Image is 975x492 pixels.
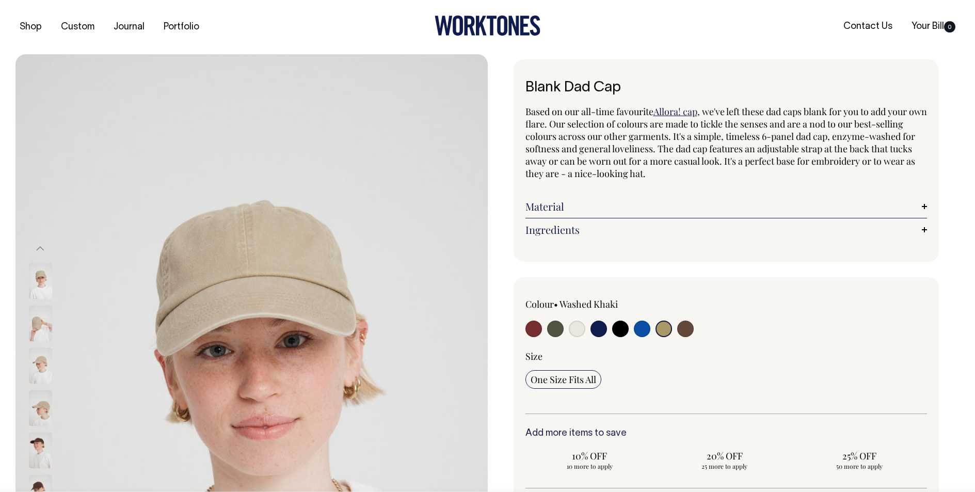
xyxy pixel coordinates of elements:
span: 50 more to apply [800,462,918,470]
a: Shop [15,19,46,36]
span: 10 more to apply [531,462,649,470]
span: One Size Fits All [531,373,596,386]
span: • [554,298,558,310]
input: 25% OFF 50 more to apply [795,447,923,473]
button: Previous [33,237,48,260]
span: 10% OFF [531,450,649,462]
span: 25 more to apply [665,462,784,470]
img: washed-khaki [29,348,52,384]
img: espresso [29,433,52,469]
a: Custom [57,19,99,36]
span: 20% OFF [665,450,784,462]
div: Size [525,350,928,362]
span: 0 [944,21,955,33]
h1: Blank Dad Cap [525,80,928,96]
span: Based on our all-time favourite [525,105,653,118]
img: washed-khaki [29,390,52,426]
h6: Add more items to save [525,428,928,439]
input: 10% OFF 10 more to apply [525,447,654,473]
input: One Size Fits All [525,370,601,389]
img: washed-khaki [29,306,52,342]
a: Allora! cap [653,105,697,118]
a: Journal [109,19,149,36]
img: washed-khaki [29,263,52,299]
a: Portfolio [159,19,203,36]
a: Contact Us [839,18,897,35]
span: , we've left these dad caps blank for you to add your own flare. Our selection of colours are mad... [525,105,927,180]
a: Ingredients [525,224,928,236]
span: 25% OFF [800,450,918,462]
a: Material [525,200,928,213]
a: Your Bill0 [907,18,960,35]
label: Washed Khaki [560,298,618,310]
input: 20% OFF 25 more to apply [660,447,789,473]
div: Colour [525,298,686,310]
